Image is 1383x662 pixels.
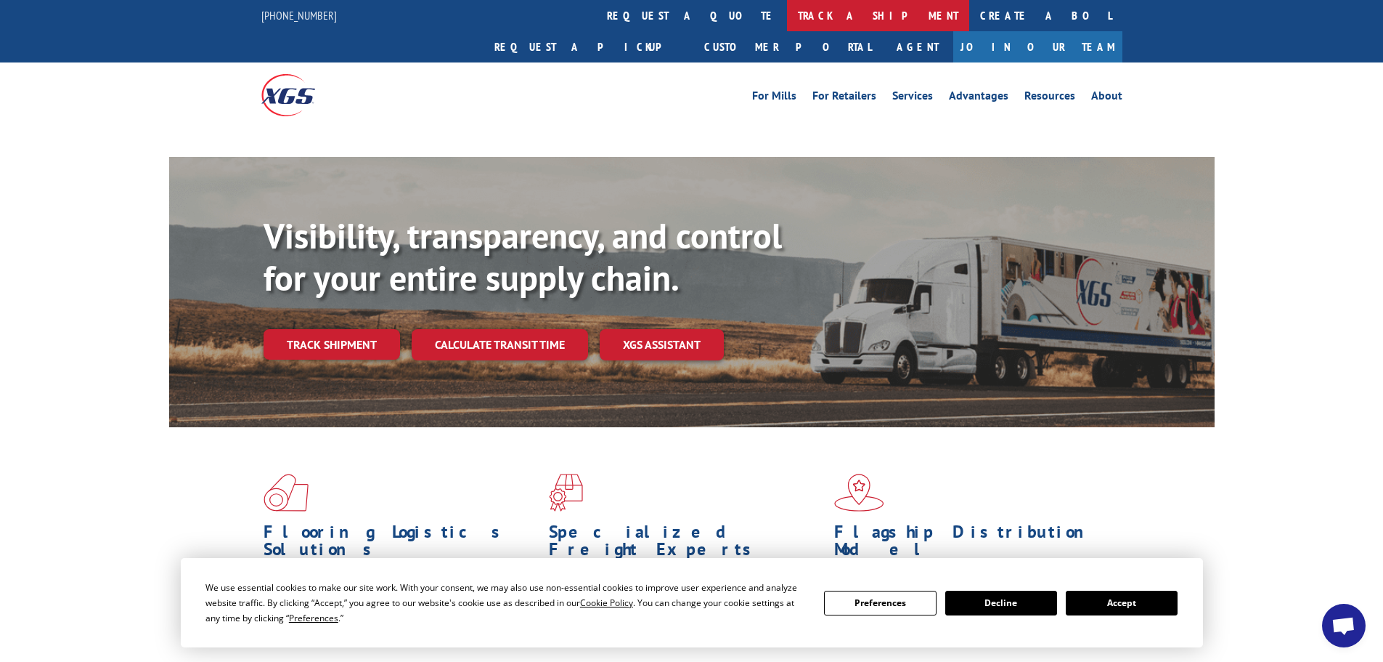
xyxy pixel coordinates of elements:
a: Request a pickup [484,31,693,62]
div: Cookie Consent Prompt [181,558,1203,647]
button: Accept [1066,591,1178,615]
b: Visibility, transparency, and control for your entire supply chain. [264,213,782,300]
span: Preferences [289,612,338,624]
a: [PHONE_NUMBER] [261,8,337,23]
a: About [1091,90,1122,106]
a: Customer Portal [693,31,882,62]
a: For Retailers [812,90,876,106]
h1: Flooring Logistics Solutions [264,523,538,565]
a: Track shipment [264,329,400,360]
button: Decline [945,591,1057,615]
h1: Specialized Freight Experts [549,523,823,565]
a: Calculate transit time [412,329,588,360]
a: Resources [1024,90,1075,106]
a: Agent [882,31,953,62]
img: xgs-icon-focused-on-flooring-red [549,474,583,512]
span: Cookie Policy [580,597,633,609]
h1: Flagship Distribution Model [834,523,1109,565]
div: We use essential cookies to make our site work. With your consent, we may also use non-essential ... [205,580,807,626]
img: xgs-icon-total-supply-chain-intelligence-red [264,474,309,512]
button: Preferences [824,591,936,615]
a: For Mills [752,90,796,106]
a: Advantages [949,90,1008,106]
a: Services [892,90,933,106]
a: Join Our Team [953,31,1122,62]
a: XGS ASSISTANT [600,329,724,360]
div: Open chat [1322,604,1366,647]
img: xgs-icon-flagship-distribution-model-red [834,474,884,512]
